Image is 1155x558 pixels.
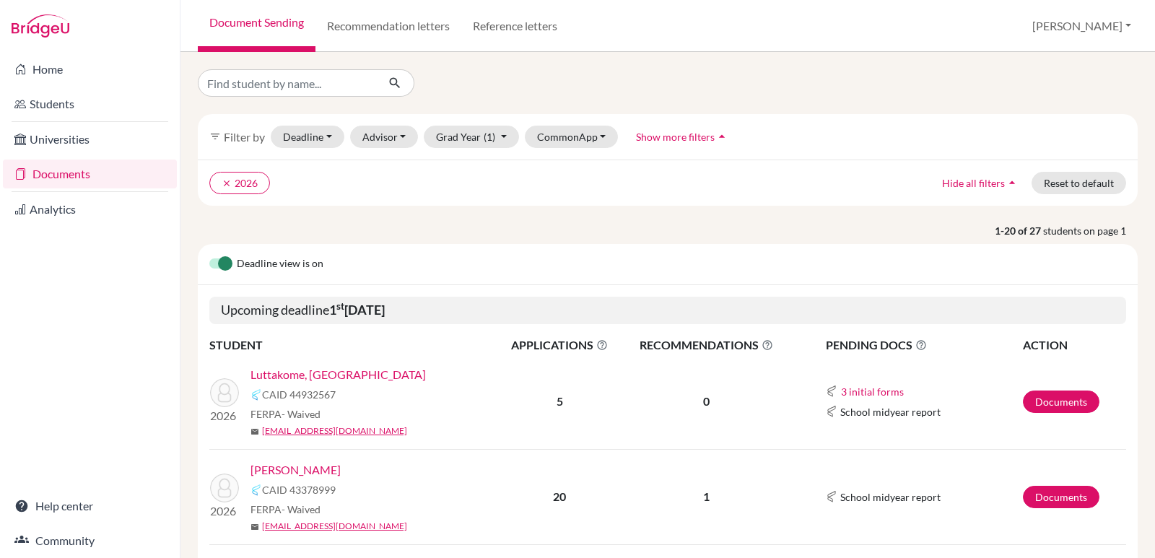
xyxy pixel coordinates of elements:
[840,489,941,505] span: School midyear report
[1022,336,1126,354] th: ACTION
[424,126,519,148] button: Grad Year(1)
[3,195,177,224] a: Analytics
[622,393,790,410] p: 0
[250,427,259,436] span: mail
[329,302,385,318] b: 1 [DATE]
[262,520,407,533] a: [EMAIL_ADDRESS][DOMAIN_NAME]
[624,126,741,148] button: Show more filtersarrow_drop_up
[3,125,177,154] a: Universities
[12,14,69,38] img: Bridge-U
[499,336,621,354] span: APPLICATIONS
[930,172,1032,194] button: Hide all filtersarrow_drop_up
[271,126,344,148] button: Deadline
[525,126,619,148] button: CommonApp
[995,223,1043,238] strong: 1-20 of 27
[840,404,941,419] span: School midyear report
[826,491,837,502] img: Common App logo
[622,488,790,505] p: 1
[1043,223,1138,238] span: students on page 1
[262,482,336,497] span: CAID 43378999
[237,256,323,273] span: Deadline view is on
[224,130,265,144] span: Filter by
[3,526,177,555] a: Community
[942,177,1005,189] span: Hide all filters
[350,126,419,148] button: Advisor
[210,378,239,407] img: Luttakome, Jordan
[210,407,239,424] p: 2026
[3,90,177,118] a: Students
[3,492,177,520] a: Help center
[209,336,498,354] th: STUDENT
[1023,486,1099,508] a: Documents
[250,461,341,479] a: [PERSON_NAME]
[622,336,790,354] span: RECOMMENDATIONS
[250,523,259,531] span: mail
[557,394,563,408] b: 5
[840,383,905,400] button: 3 initial forms
[250,389,262,401] img: Common App logo
[636,131,715,143] span: Show more filters
[282,408,321,420] span: - Waived
[209,172,270,194] button: clear2026
[250,406,321,422] span: FERPA
[250,502,321,517] span: FERPA
[262,387,336,402] span: CAID 44932567
[1023,391,1099,413] a: Documents
[3,55,177,84] a: Home
[210,474,239,502] img: Magezi, Christabel
[209,131,221,142] i: filter_list
[198,69,377,97] input: Find student by name...
[250,366,426,383] a: Luttakome, [GEOGRAPHIC_DATA]
[1005,175,1019,190] i: arrow_drop_up
[250,484,262,496] img: Common App logo
[262,424,407,437] a: [EMAIL_ADDRESS][DOMAIN_NAME]
[826,336,1021,354] span: PENDING DOCS
[715,129,729,144] i: arrow_drop_up
[336,300,344,312] sup: st
[484,131,495,143] span: (1)
[222,178,232,188] i: clear
[210,502,239,520] p: 2026
[1026,12,1138,40] button: [PERSON_NAME]
[282,503,321,515] span: - Waived
[209,297,1126,324] h5: Upcoming deadline
[1032,172,1126,194] button: Reset to default
[553,489,566,503] b: 20
[3,160,177,188] a: Documents
[826,406,837,417] img: Common App logo
[826,385,837,397] img: Common App logo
